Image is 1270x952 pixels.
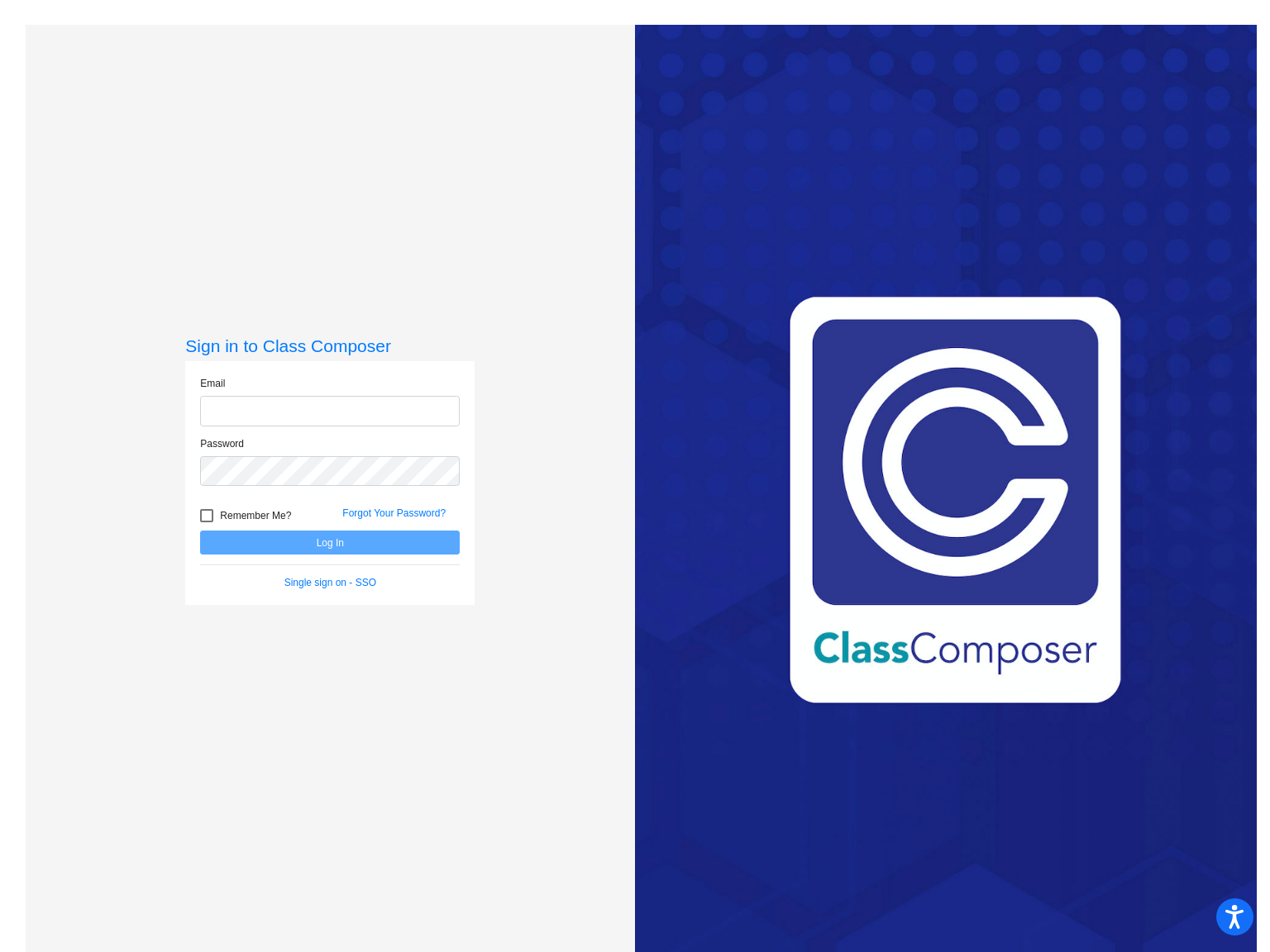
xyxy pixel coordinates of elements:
[284,577,376,588] a: Single sign on - SSO
[220,506,291,526] span: Remember Me?
[200,436,244,451] label: Password
[342,507,446,519] a: Forgot Your Password?
[200,531,460,555] button: Log In
[200,376,225,391] label: Email
[185,336,475,356] h3: Sign in to Class Composer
